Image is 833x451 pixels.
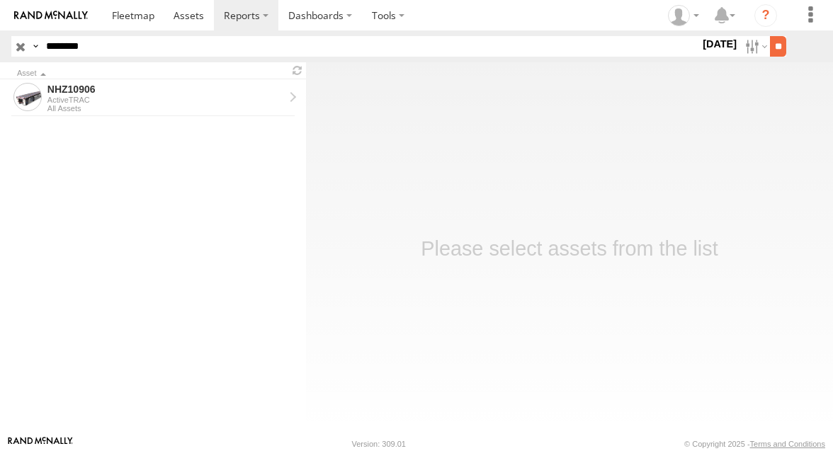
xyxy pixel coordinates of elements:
[754,4,777,27] i: ?
[47,96,284,104] div: ActiveTRAC
[30,36,41,57] label: Search Query
[47,104,284,113] div: All Assets
[684,440,825,448] div: © Copyright 2025 -
[700,36,739,52] label: [DATE]
[8,437,73,451] a: Visit our Website
[47,83,284,96] div: NHZ10906 - View Asset History
[352,440,406,448] div: Version: 309.01
[17,70,283,77] div: Click to Sort
[289,64,306,77] span: Refresh
[14,11,88,21] img: rand-logo.svg
[750,440,825,448] a: Terms and Conditions
[739,36,770,57] label: Search Filter Options
[663,5,704,26] div: Zulema McIntosch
